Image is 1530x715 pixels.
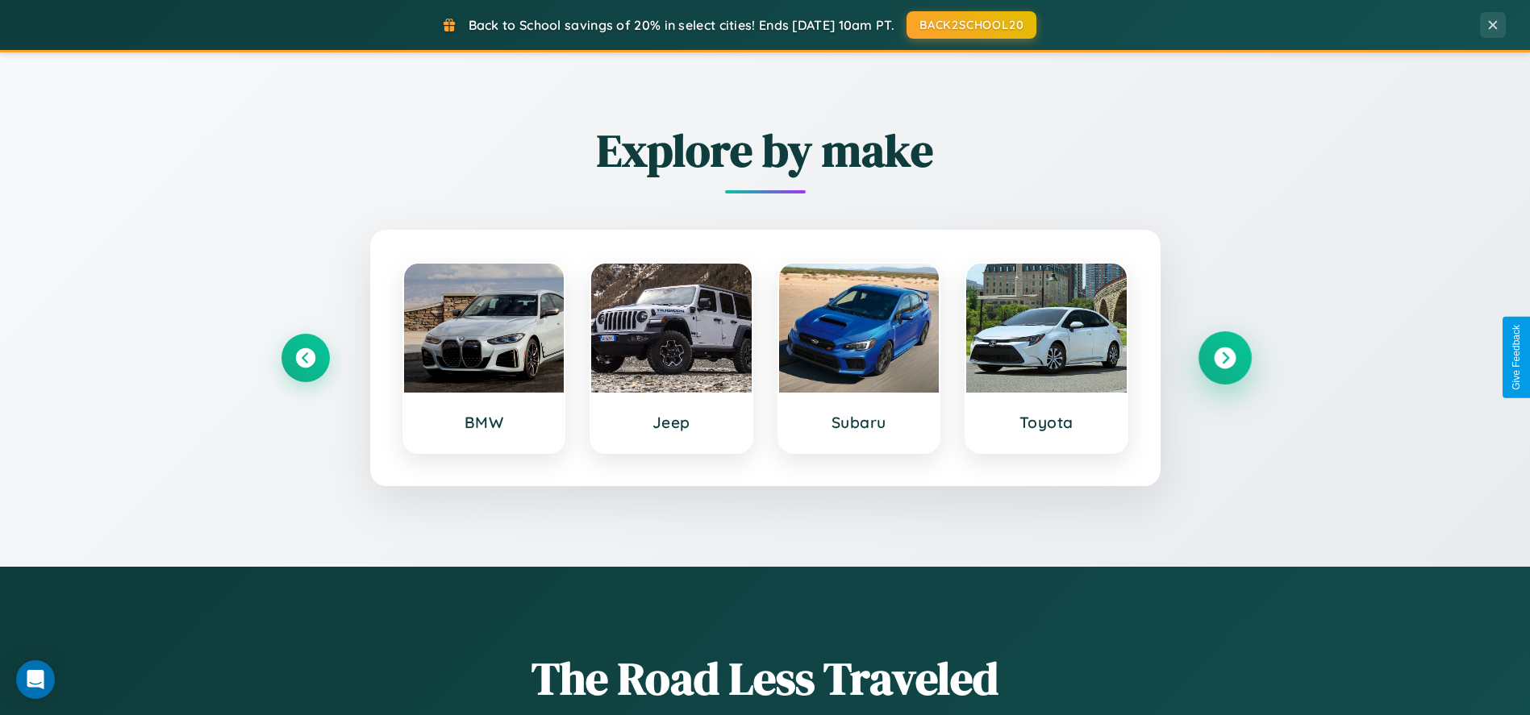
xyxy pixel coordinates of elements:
[795,413,923,432] h3: Subaru
[281,119,1249,181] h2: Explore by make
[907,11,1036,39] button: BACK2SCHOOL20
[1511,325,1522,390] div: Give Feedback
[607,413,736,432] h3: Jeep
[982,413,1111,432] h3: Toyota
[281,647,1249,709] h1: The Road Less Traveled
[16,660,55,699] div: Open Intercom Messenger
[469,17,894,33] span: Back to School savings of 20% in select cities! Ends [DATE] 10am PT.
[420,413,548,432] h3: BMW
